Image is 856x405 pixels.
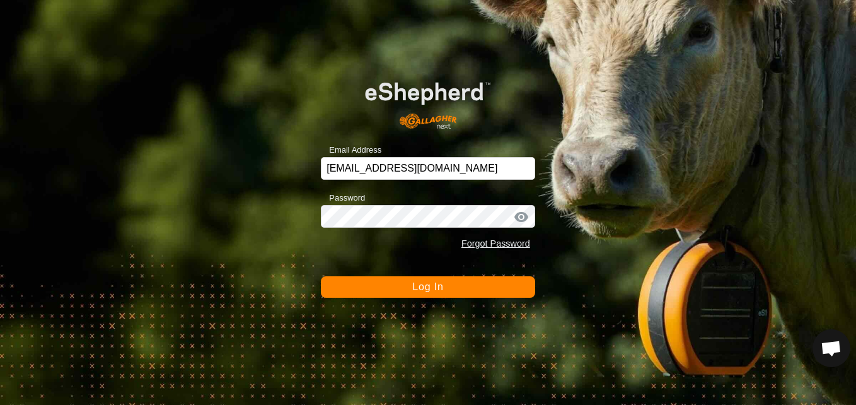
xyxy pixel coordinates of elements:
[321,192,365,204] label: Password
[321,144,381,156] label: Email Address
[321,276,535,298] button: Log In
[813,329,850,367] div: Open chat
[321,157,535,180] input: Email Address
[342,64,514,138] img: E-shepherd Logo
[461,238,530,249] a: Forgot Password
[412,281,443,292] span: Log In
